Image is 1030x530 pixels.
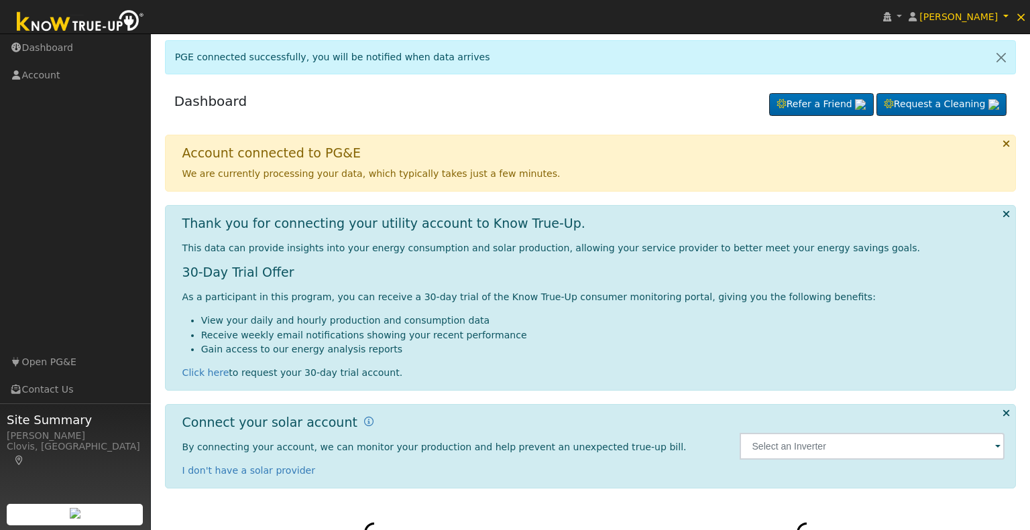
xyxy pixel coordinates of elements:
[13,455,25,466] a: Map
[201,328,1005,342] li: Receive weekly email notifications showing your recent performance
[182,216,585,231] h1: Thank you for connecting your utility account to Know True-Up.
[182,415,357,430] h1: Connect your solar account
[174,93,247,109] a: Dashboard
[7,440,144,468] div: Clovis, [GEOGRAPHIC_DATA]
[201,342,1005,356] li: Gain access to our energy analysis reports
[988,99,999,110] img: retrieve
[70,508,80,519] img: retrieve
[987,41,1015,74] a: Close
[182,442,687,452] span: By connecting your account, we can monitor your production and help prevent an unexpected true-up...
[855,99,866,110] img: retrieve
[182,243,920,253] span: This data can provide insights into your energy consumption and solar production, allowing your s...
[1015,9,1027,25] span: ×
[182,290,1005,304] p: As a participant in this program, you can receive a 30-day trial of the Know True-Up consumer mon...
[876,93,1007,116] a: Request a Cleaning
[919,11,998,22] span: [PERSON_NAME]
[201,314,1005,328] li: View your daily and hourly production and consumption data
[182,265,1005,280] h1: 30-Day Trial Offer
[7,429,144,443] div: [PERSON_NAME]
[7,411,144,429] span: Site Summary
[182,145,361,161] h1: Account connected to PG&E
[740,433,1005,460] input: Select an Inverter
[182,366,1005,380] div: to request your 30-day trial account.
[10,7,151,38] img: Know True-Up
[182,367,229,378] a: Click here
[182,168,561,179] span: We are currently processing your data, which typically takes just a few minutes.
[769,93,874,116] a: Refer a Friend
[165,40,1017,74] div: PGE connected successfully, you will be notified when data arrives
[182,465,316,476] a: I don't have a solar provider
